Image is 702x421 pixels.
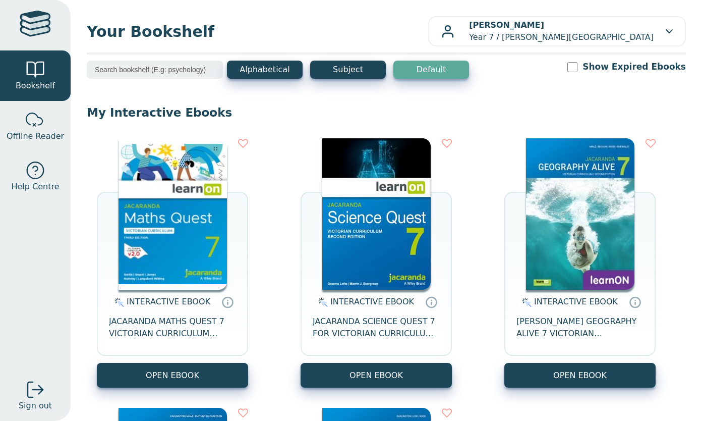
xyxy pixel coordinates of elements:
[87,20,428,43] span: Your Bookshelf
[111,296,124,308] img: interactive.svg
[519,296,532,308] img: interactive.svg
[534,297,618,306] span: INTERACTIVE EBOOK
[7,130,64,142] span: Offline Reader
[87,105,686,120] p: My Interactive Ebooks
[425,296,437,308] a: Interactive eBooks are accessed online via the publisher’s portal. They contain interactive resou...
[629,296,641,308] a: Interactive eBooks are accessed online via the publisher’s portal. They contain interactive resou...
[469,20,544,30] b: [PERSON_NAME]
[97,363,248,388] button: OPEN EBOOK
[109,315,236,340] span: JACARANDA MATHS QUEST 7 VICTORIAN CURRICULUM LEARNON EBOOK 3E
[221,296,233,308] a: Interactive eBooks are accessed online via the publisher’s portal. They contain interactive resou...
[301,363,452,388] button: OPEN EBOOK
[582,61,686,73] label: Show Expired Ebooks
[119,138,227,290] img: b87b3e28-4171-4aeb-a345-7fa4fe4e6e25.jpg
[504,363,656,388] button: OPEN EBOOK
[526,138,634,290] img: cc9fd0c4-7e91-e911-a97e-0272d098c78b.jpg
[315,296,328,308] img: interactive.svg
[11,181,59,193] span: Help Centre
[310,61,386,79] button: Subject
[127,297,210,306] span: INTERACTIVE EBOOK
[19,400,52,412] span: Sign out
[330,297,414,306] span: INTERACTIVE EBOOK
[87,61,223,79] input: Search bookshelf (E.g: psychology)
[313,315,440,340] span: JACARANDA SCIENCE QUEST 7 FOR VICTORIAN CURRICULUM LEARNON 2E EBOOK
[393,61,469,79] button: Default
[428,16,686,46] button: [PERSON_NAME]Year 7 / [PERSON_NAME][GEOGRAPHIC_DATA]
[516,315,643,340] span: [PERSON_NAME] GEOGRAPHY ALIVE 7 VICTORIAN CURRICULUM LEARNON EBOOK 2E
[469,19,654,43] p: Year 7 / [PERSON_NAME][GEOGRAPHIC_DATA]
[322,138,431,290] img: 329c5ec2-5188-ea11-a992-0272d098c78b.jpg
[16,80,55,92] span: Bookshelf
[227,61,303,79] button: Alphabetical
